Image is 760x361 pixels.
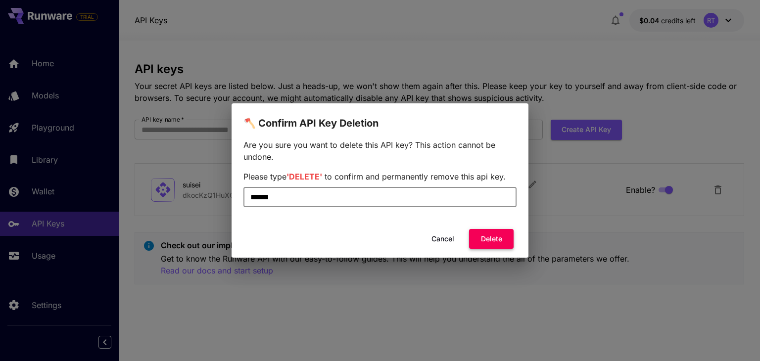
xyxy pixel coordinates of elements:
[421,229,465,249] button: Cancel
[243,139,517,163] p: Are you sure you want to delete this API key? This action cannot be undone.
[243,172,506,181] span: Please type to confirm and permanently remove this api key.
[286,172,322,181] span: 'DELETE'
[469,229,514,249] button: Delete
[232,103,528,131] h2: 🪓 Confirm API Key Deletion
